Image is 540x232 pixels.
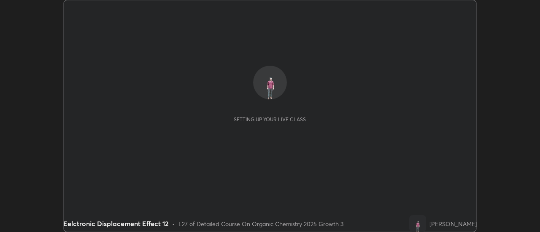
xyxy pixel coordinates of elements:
[429,219,477,228] div: [PERSON_NAME]
[409,215,426,232] img: 807bcb3d27944c288ab7064a26e4c203.png
[178,219,343,228] div: L27 of Detailed Course On Organic Chemistry 2025 Growth 3
[234,116,306,123] div: Setting up your live class
[63,219,169,229] div: Eelctronic Displacement Effect 12
[253,66,287,99] img: 807bcb3d27944c288ab7064a26e4c203.png
[172,219,175,228] div: •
